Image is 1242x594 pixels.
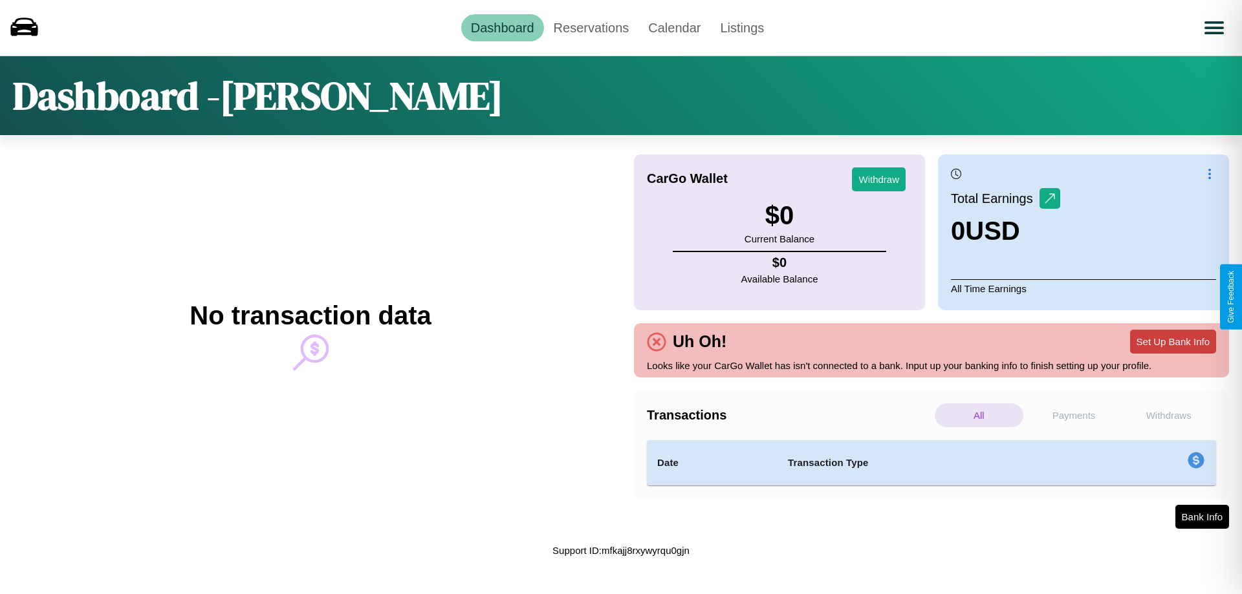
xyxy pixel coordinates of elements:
[1226,271,1236,323] div: Give Feedback
[461,14,544,41] a: Dashboard
[657,455,767,471] h4: Date
[190,301,431,330] h2: No transaction data
[1196,10,1232,46] button: Open menu
[951,217,1060,246] h3: 0 USD
[1030,403,1118,427] p: Payments
[666,332,733,351] h4: Uh Oh!
[951,187,1040,210] p: Total Earnings
[1124,403,1213,427] p: Withdraws
[852,167,906,191] button: Withdraw
[741,270,818,288] p: Available Balance
[951,279,1216,297] p: All Time Earnings
[710,14,774,41] a: Listings
[544,14,639,41] a: Reservations
[552,542,690,559] p: Support ID: mfkajj8rxywyrqu0gjn
[788,455,1082,471] h4: Transaction Type
[935,403,1023,427] p: All
[745,201,814,230] h3: $ 0
[647,440,1216,485] table: simple table
[13,69,503,122] h1: Dashboard - [PERSON_NAME]
[647,357,1216,374] p: Looks like your CarGo Wallet has isn't connected to a bank. Input up your banking info to finish ...
[741,255,818,270] h4: $ 0
[1130,330,1216,354] button: Set Up Bank Info
[647,408,931,423] h4: Transactions
[745,230,814,248] p: Current Balance
[1175,505,1229,529] button: Bank Info
[647,171,728,186] h4: CarGo Wallet
[638,14,710,41] a: Calendar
